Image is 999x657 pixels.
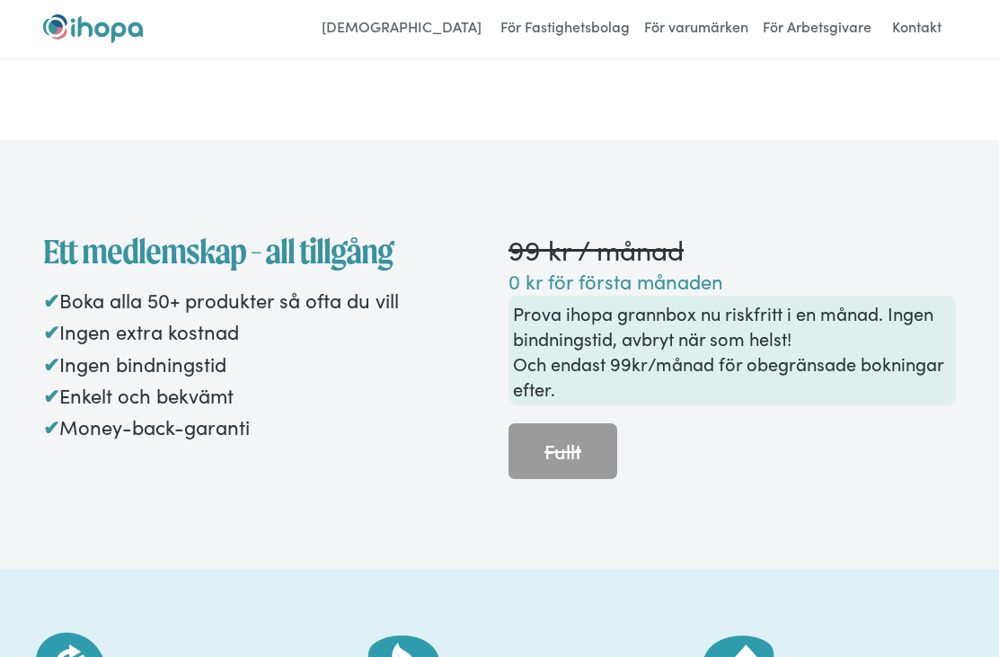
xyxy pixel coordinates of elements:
strong: ✔ [43,286,59,314]
strong: ✔ [43,413,59,440]
p: 0 kr för första månaden [508,268,956,296]
a: Kontakt [881,14,952,43]
a: [DEMOGRAPHIC_DATA] [313,14,491,43]
p: Boka alla 50+ produkter så ofta du vill Ingen extra kostnad Ingen bindningstid Enkelt och bekvämt... [43,284,491,442]
strong: ✔ [43,381,59,409]
h1: Ett medlemskap - all tillgång [43,230,491,273]
strong: ✔ [43,350,59,377]
a: För varumärken [640,14,753,43]
a: Fullt [508,423,617,479]
p: 99 kr / månad [508,230,956,268]
strong: ✔ [43,317,59,345]
img: ihopa logo [43,14,143,43]
a: För Fastighetsbolag [496,14,634,43]
a: home [43,14,143,43]
p: Prova ihopa grannbox nu riskfritt i en månad. Ingen bindningstid, avbryt när som helst! Och endas... [513,300,951,401]
a: För Arbetsgivare [758,14,876,43]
